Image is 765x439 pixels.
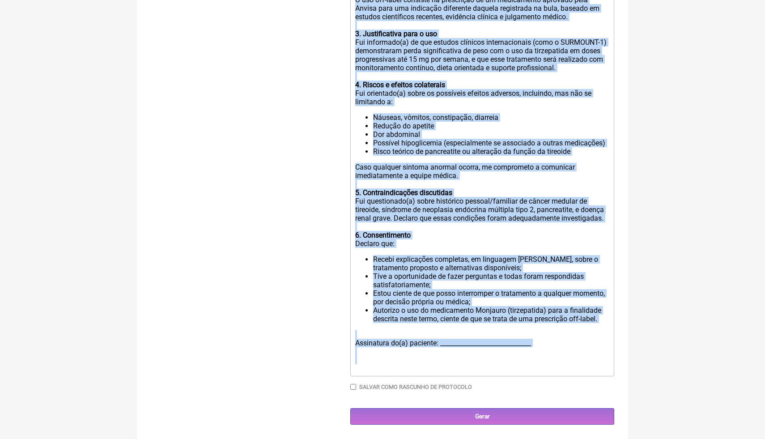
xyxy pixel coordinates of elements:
[373,113,609,122] li: Náuseas, vômitos, constipação, diarreia
[373,147,609,156] li: Risco teórico de pancreatite ou alteração da função da tireoide
[359,384,472,390] label: Salvar como rascunho de Protocolo
[355,30,609,81] div: Fui informado(a) de que estudos clínicos internacionais (como o SURMOUNT-1) demonstraram perda si...
[355,197,609,231] div: Fui questionado(a) sobre histórico pessoal/familiar de câncer medular de tireoide, síndrome de ne...
[355,188,452,197] strong: 5. Contraindicações discutidas
[355,81,609,106] div: Fui orientado(a) sobre os possíveis efeitos adversos, incluindo, mas não se limitando a:
[355,339,609,356] div: Assinatura do(a) paciente: _____________________________
[355,30,437,38] strong: 3. Justificativa para o uso
[373,272,609,289] li: Tive a oportunidade de fazer perguntas e todas foram respondidas satisfatoriamente;
[373,130,609,139] li: Dor abdominal
[373,139,609,147] li: Possível hipoglicemia (especialmente se associado a outras medicações)
[373,289,609,306] li: Estou ciente de que posso interromper o tratamento a qualquer momento, por decisão própria ou méd...
[355,81,445,89] strong: 4. Riscos e efeitos colaterais
[373,255,609,272] li: Recebi explicações completas, em linguagem [PERSON_NAME], sobre o tratamento proposto e alternati...
[355,239,609,248] div: Declaro que:
[373,122,609,130] li: Redução do apetite
[350,408,614,425] input: Gerar
[355,163,609,180] div: Caso qualquer sintoma anormal ocorra, me comprometo a comunicar imediatamente a equipe médica.
[355,231,411,239] strong: 6. Consentimento
[373,306,609,323] li: Autorizo o uso do medicamento Monjauro (tirzepatida) para a finalidade descrita neste termo, cien...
